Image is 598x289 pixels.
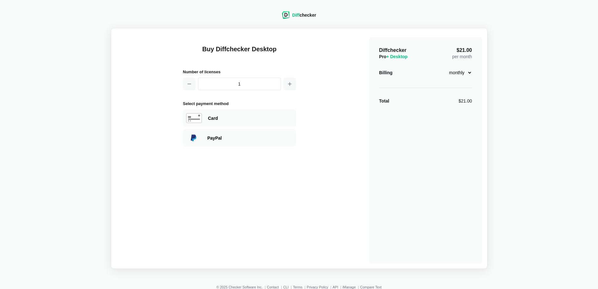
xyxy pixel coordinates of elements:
a: Contact [267,285,279,289]
strong: Total [379,98,389,103]
input: 1 [198,78,281,90]
a: Terms [293,285,302,289]
h2: Select payment method [183,100,296,107]
a: iManage [342,285,356,289]
a: CLI [283,285,288,289]
li: © 2025 Checker Software Inc. [216,285,267,289]
div: Billing [379,69,393,76]
span: Pro [379,54,408,59]
a: Diffchecker logoDiffchecker [282,15,316,20]
a: API [332,285,338,289]
img: Diffchecker logo [282,11,290,19]
div: Paying with Card [183,109,296,127]
div: Paying with Card [208,115,293,121]
span: + Desktop [386,54,407,59]
span: $21.00 [457,48,472,53]
h1: Buy Diffchecker Desktop [183,45,296,61]
a: Compare Text [360,285,381,289]
div: Paying with PayPal [207,135,293,141]
div: $21.00 [459,98,472,104]
h2: Number of licenses [183,69,296,75]
div: per month [452,47,472,60]
div: checker [292,12,316,18]
a: Privacy Policy [307,285,328,289]
span: Diffchecker [379,47,407,53]
div: Paying with PayPal [183,129,296,147]
span: Diff [292,13,299,18]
